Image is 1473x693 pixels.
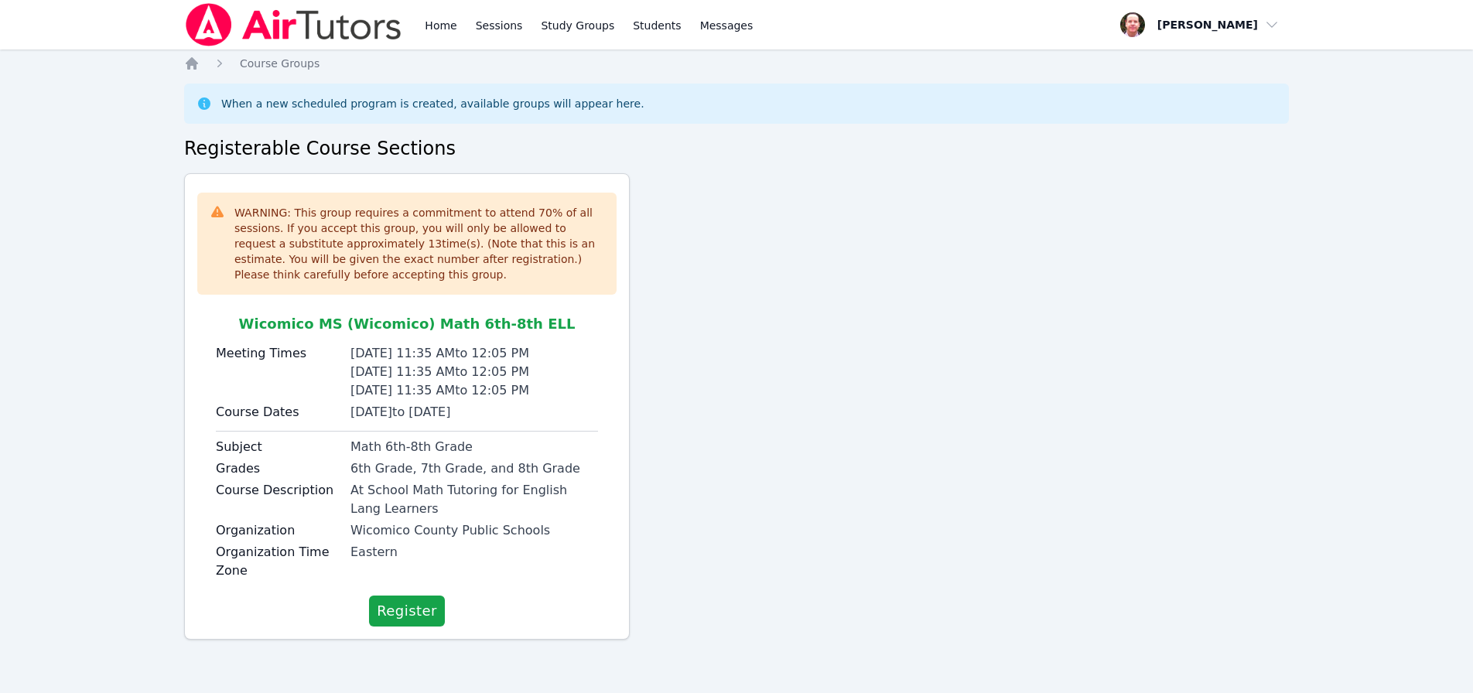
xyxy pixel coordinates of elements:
img: Air Tutors [184,3,403,46]
label: Meeting Times [216,344,341,363]
span: Wicomico MS (Wicomico) Math 6th-8th ELL [239,316,576,332]
div: [DATE] 11:35 AM to 12:05 PM [350,381,598,400]
div: Wicomico County Public Schools [350,521,598,540]
nav: Breadcrumb [184,56,1289,71]
span: Course Groups [240,57,320,70]
label: Course Description [216,481,341,500]
label: Organization Time Zone [216,543,341,580]
div: Math 6th-8th Grade [350,438,598,456]
div: When a new scheduled program is created, available groups will appear here. [221,96,644,111]
div: 6th Grade, 7th Grade, and 8th Grade [350,459,598,478]
a: Course Groups [240,56,320,71]
div: [DATE] 11:35 AM to 12:05 PM [350,344,598,363]
div: WARNING: This group requires a commitment to attend 70 % of all sessions. If you accept this grou... [234,205,604,282]
button: Register [369,596,445,626]
label: Grades [216,459,341,478]
span: Register [377,600,437,622]
h2: Registerable Course Sections [184,136,1289,161]
div: At School Math Tutoring for English Lang Learners [350,481,598,518]
span: Messages [700,18,754,33]
div: Eastern [350,543,598,562]
div: [DATE] 11:35 AM to 12:05 PM [350,363,598,381]
label: Organization [216,521,341,540]
div: [DATE] to [DATE] [350,403,598,422]
label: Subject [216,438,341,456]
label: Course Dates [216,403,341,422]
